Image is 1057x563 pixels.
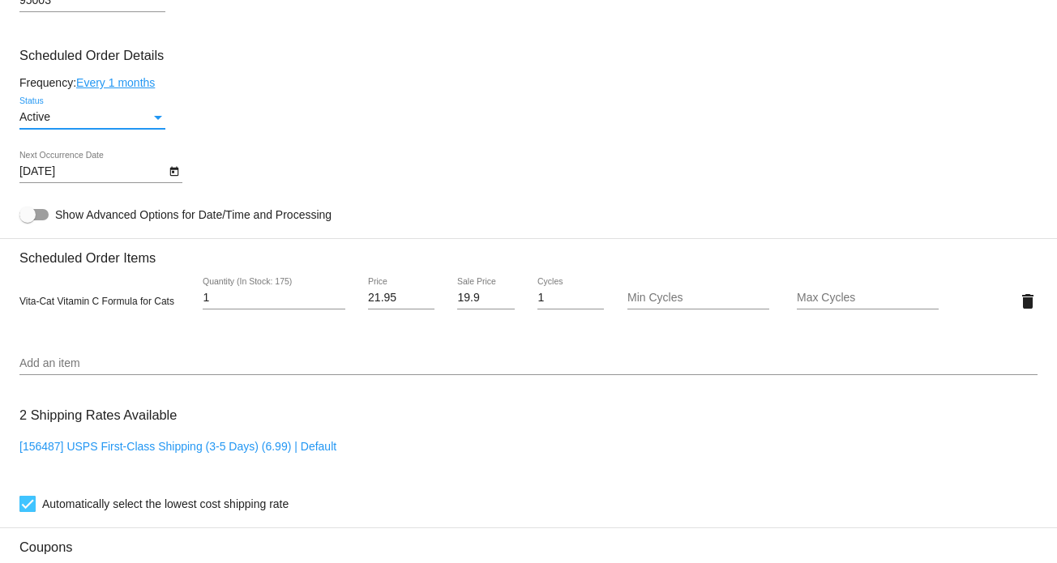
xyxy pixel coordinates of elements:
[797,292,939,305] input: Max Cycles
[19,111,165,124] mat-select: Status
[19,398,177,433] h3: 2 Shipping Rates Available
[19,165,165,178] input: Next Occurrence Date
[19,440,336,453] a: [156487] USPS First-Class Shipping (3-5 Days) (6.99) | Default
[19,357,1038,370] input: Add an item
[537,292,604,305] input: Cycles
[19,527,1038,555] h3: Coupons
[42,494,289,514] span: Automatically select the lowest cost shipping rate
[19,110,50,123] span: Active
[19,76,1038,89] div: Frequency:
[1018,292,1038,311] mat-icon: delete
[76,76,155,89] a: Every 1 months
[368,292,434,305] input: Price
[627,292,769,305] input: Min Cycles
[55,207,332,223] span: Show Advanced Options for Date/Time and Processing
[165,162,182,179] button: Open calendar
[457,292,514,305] input: Sale Price
[19,296,174,307] span: Vita-Cat Vitamin C Formula for Cats
[203,292,344,305] input: Quantity (In Stock: 175)
[19,48,1038,63] h3: Scheduled Order Details
[19,238,1038,266] h3: Scheduled Order Items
